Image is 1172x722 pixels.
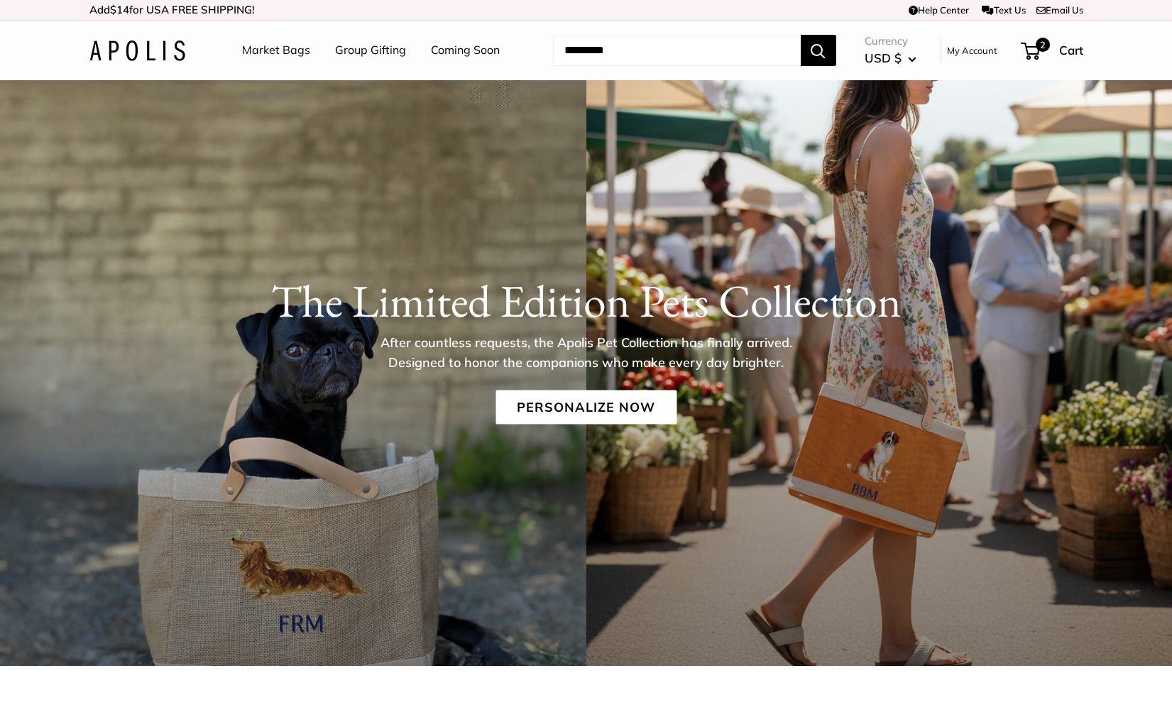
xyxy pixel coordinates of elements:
a: Group Gifting [335,40,406,61]
a: Help Center [909,4,969,16]
img: Apolis [89,40,185,61]
a: Market Bags [242,40,310,61]
span: Cart [1059,43,1083,58]
a: My Account [947,42,997,59]
p: After countless requests, the Apolis Pet Collection has finally arrived. Designed to honor the co... [356,333,817,373]
a: Email Us [1036,4,1083,16]
h1: The Limited Edition Pets Collection [89,274,1083,328]
button: Search [801,35,836,66]
a: Personalize Now [495,390,677,425]
a: Text Us [982,4,1025,16]
input: Search... [553,35,801,66]
span: 2 [1035,38,1049,52]
button: USD $ [865,47,916,70]
span: USD $ [865,50,902,65]
span: $14 [110,3,129,16]
a: Coming Soon [431,40,500,61]
a: 2 Cart [1022,39,1083,62]
span: Currency [865,31,916,51]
